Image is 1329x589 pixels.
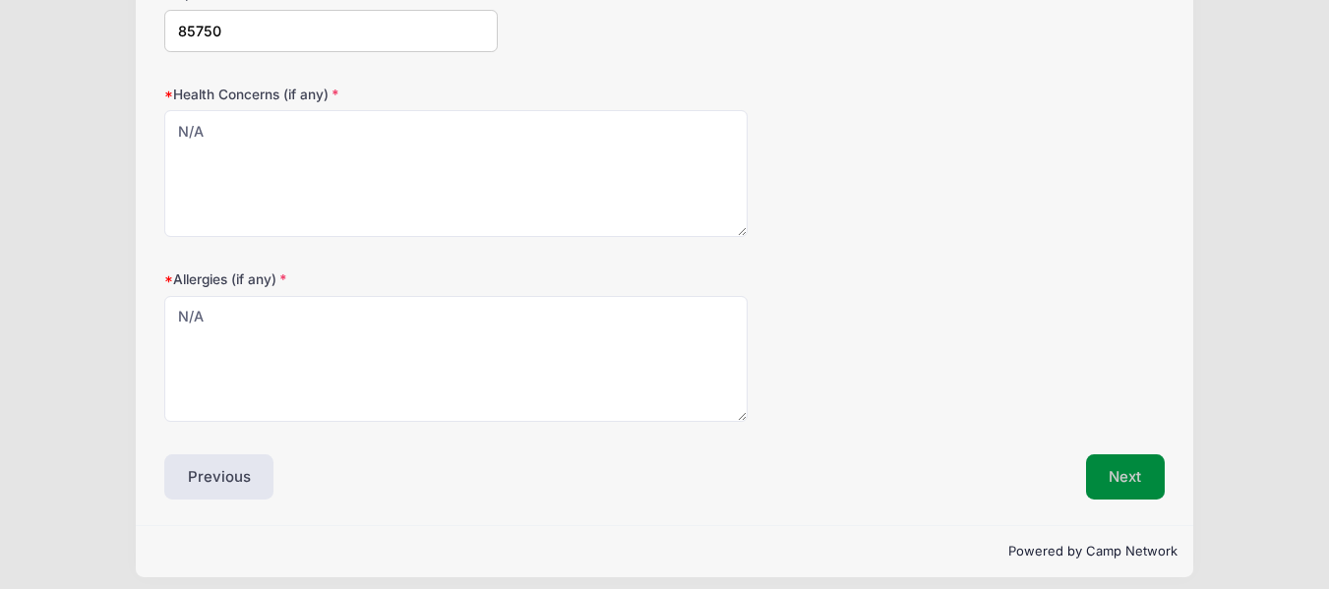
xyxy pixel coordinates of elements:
[164,85,498,104] label: Health Concerns (if any)
[164,10,498,52] input: xxxxx
[164,110,748,237] textarea: N/A
[151,542,1178,561] p: Powered by Camp Network
[164,454,274,500] button: Previous
[164,269,498,289] label: Allergies (if any)
[164,296,748,423] textarea: N/A
[1086,454,1166,500] button: Next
